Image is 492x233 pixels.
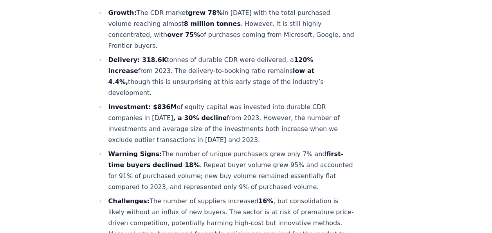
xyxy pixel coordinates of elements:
[167,31,200,38] strong: over 75%
[258,197,273,205] strong: 16%
[108,56,167,64] strong: Delivery: 318.6K
[173,114,227,122] strong: , a 30% decline
[108,197,150,205] strong: Challenges:
[108,9,137,16] strong: Growth:
[188,9,223,16] strong: grew 78%
[108,150,162,158] strong: Warning Signs:
[184,20,241,27] strong: 8 million tonnes
[106,55,355,98] li: tonnes of durable CDR were delivered, a from 2023​. The delivery-to-booking ratio remains though ...
[106,7,355,51] li: The CDR market in [DATE] with the total purchased volume reaching almost . However, it is still h...
[108,103,177,111] strong: Investment: $836M
[106,149,355,193] li: The number of unique purchasers grew only 7% and . Repeat buyer volume grew 95% and accounted for...
[106,102,355,146] li: of equity capital was invested into durable CDR companies in [DATE] from 2023​. However, the numb...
